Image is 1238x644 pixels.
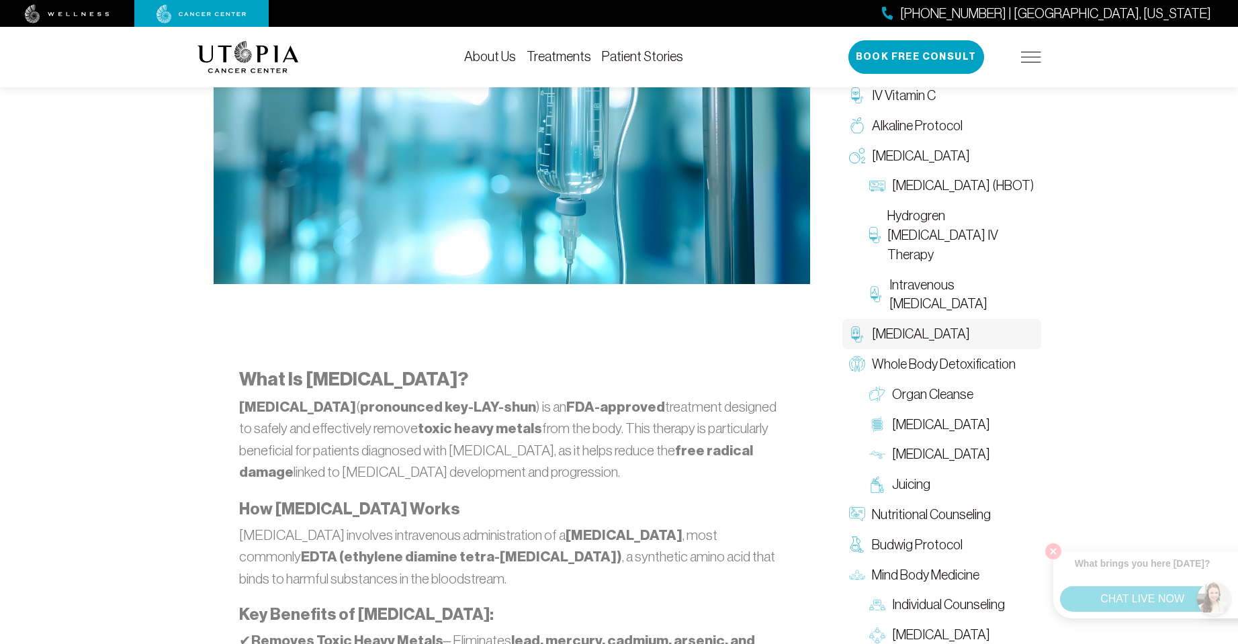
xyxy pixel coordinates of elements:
[239,524,785,590] p: [MEDICAL_DATA] involves intravenous administration of a , most commonly , a synthetic amino acid ...
[842,500,1041,530] a: Nutritional Counseling
[872,324,970,344] span: [MEDICAL_DATA]
[872,146,970,166] span: [MEDICAL_DATA]
[869,477,885,493] img: Juicing
[872,535,963,555] span: Budwig Protocol
[849,506,865,522] img: Nutritional Counseling
[872,355,1016,374] span: Whole Body Detoxification
[842,349,1041,379] a: Whole Body Detoxification
[869,178,885,194] img: Hyperbaric Oxygen Therapy (HBOT)
[869,627,885,643] img: Group Therapy
[849,118,865,134] img: Alkaline Protocol
[239,368,468,390] strong: What Is [MEDICAL_DATA]?
[848,40,984,74] button: Book Free Consult
[872,86,936,105] span: IV Vitamin C
[849,87,865,103] img: IV Vitamin C
[842,530,1041,560] a: Budwig Protocol
[157,5,247,24] img: cancer center
[863,171,1041,201] a: [MEDICAL_DATA] (HBOT)
[197,41,299,73] img: logo
[869,227,881,243] img: Hydrogren Peroxide IV Therapy
[892,445,990,464] span: [MEDICAL_DATA]
[869,416,885,432] img: Colon Therapy
[863,590,1041,620] a: Individual Counseling
[882,4,1211,24] a: [PHONE_NUMBER] | [GEOGRAPHIC_DATA], [US_STATE]
[849,356,865,372] img: Whole Body Detoxification
[527,49,591,64] a: Treatments
[842,141,1041,171] a: [MEDICAL_DATA]
[872,505,991,524] span: Nutritional Counseling
[900,4,1211,24] span: [PHONE_NUMBER] | [GEOGRAPHIC_DATA], [US_STATE]
[892,176,1034,195] span: [MEDICAL_DATA] (HBOT)
[239,396,785,484] p: ( ) is an treatment designed to safely and effectively remove from the body. This therapy is part...
[863,379,1041,410] a: Organ Cleanse
[418,420,542,437] strong: toxic heavy metals
[869,386,885,402] img: Organ Cleanse
[849,326,865,342] img: Chelation Therapy
[892,385,973,404] span: Organ Cleanse
[863,201,1041,269] a: Hydrogren [MEDICAL_DATA] IV Therapy
[842,560,1041,590] a: Mind Body Medicine
[360,398,536,416] strong: pronounced key-LAY-shun
[869,286,883,302] img: Intravenous Ozone Therapy
[566,526,682,544] strong: [MEDICAL_DATA]
[892,595,1005,614] span: Individual Counseling
[887,206,1034,264] span: Hydrogren [MEDICAL_DATA] IV Therapy
[872,565,979,585] span: Mind Body Medicine
[842,319,1041,349] a: [MEDICAL_DATA]
[863,410,1041,440] a: [MEDICAL_DATA]
[602,49,683,64] a: Patient Stories
[849,537,865,553] img: Budwig Protocol
[892,475,930,494] span: Juicing
[869,447,885,463] img: Lymphatic Massage
[842,81,1041,111] a: IV Vitamin C
[869,597,885,613] img: Individual Counseling
[239,500,459,518] strong: How [MEDICAL_DATA] Works
[566,398,665,416] strong: FDA-approved
[849,567,865,583] img: Mind Body Medicine
[25,5,109,24] img: wellness
[892,415,990,434] span: [MEDICAL_DATA]
[849,148,865,164] img: Oxygen Therapy
[842,111,1041,141] a: Alkaline Protocol
[872,116,963,136] span: Alkaline Protocol
[301,548,622,565] strong: EDTA (ethylene diamine tetra-[MEDICAL_DATA])
[464,49,516,64] a: About Us
[863,439,1041,469] a: [MEDICAL_DATA]
[239,398,356,416] strong: [MEDICAL_DATA]
[863,469,1041,500] a: Juicing
[863,270,1041,320] a: Intravenous [MEDICAL_DATA]
[1021,52,1041,62] img: icon-hamburger
[889,275,1034,314] span: Intravenous [MEDICAL_DATA]
[239,605,494,624] strong: Key Benefits of [MEDICAL_DATA]:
